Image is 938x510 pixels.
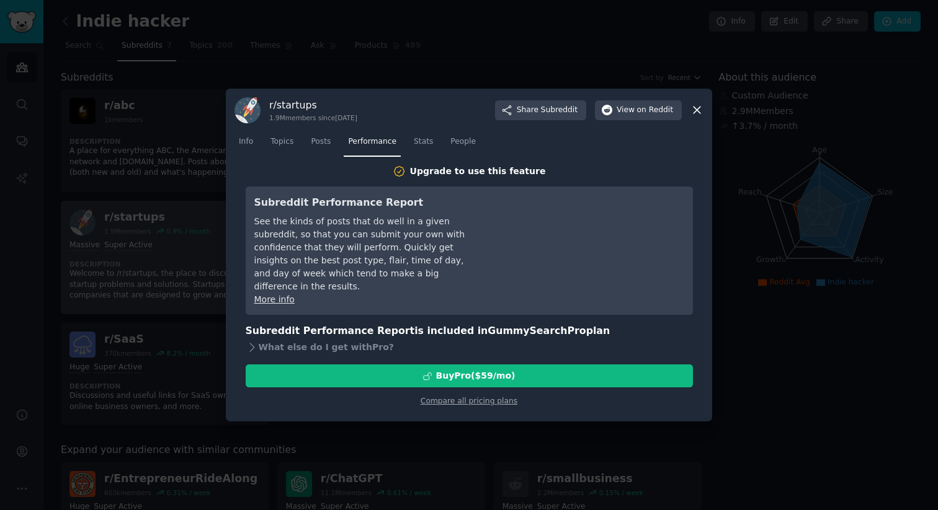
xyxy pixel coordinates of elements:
div: What else do I get with Pro ? [246,338,693,356]
div: Upgrade to use this feature [410,165,546,178]
img: startups [234,97,261,123]
iframe: YouTube video player [498,195,684,288]
a: More info [254,294,295,304]
a: Topics [266,132,298,157]
span: Performance [348,136,396,147]
div: Buy Pro ($ 59 /mo ) [436,369,516,382]
span: GummySearch Pro [488,325,586,336]
h3: Subreddit Performance Report [254,195,481,211]
button: ShareSubreddit [495,100,586,120]
div: See the kinds of posts that do well in a given subreddit, so that you can submit your own with co... [254,215,481,293]
span: Stats [414,136,433,147]
span: View [617,105,673,116]
a: People [446,132,480,157]
span: Topics [270,136,293,147]
a: Performance [344,132,401,157]
span: Subreddit [541,105,578,116]
span: Share [517,105,578,116]
div: 1.9M members since [DATE] [269,113,357,122]
span: Info [239,136,253,147]
a: Stats [409,132,437,157]
button: BuyPro($59/mo) [246,364,693,387]
h3: Subreddit Performance Report is included in plan [246,323,693,339]
button: Viewon Reddit [595,100,682,120]
span: on Reddit [637,105,673,116]
h3: r/ startups [269,99,357,112]
a: Compare all pricing plans [421,397,517,405]
span: Posts [311,136,331,147]
a: Posts [306,132,335,157]
a: Info [234,132,257,157]
span: People [450,136,476,147]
